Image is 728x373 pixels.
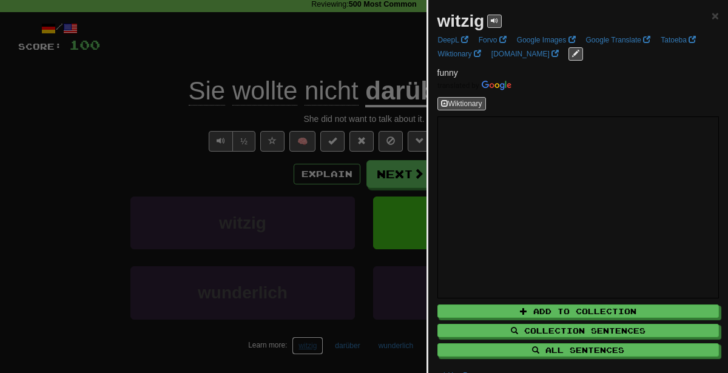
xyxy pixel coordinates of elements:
[475,33,510,47] a: Forvo
[437,324,720,337] button: Collection Sentences
[488,47,562,61] a: [DOMAIN_NAME]
[437,343,720,357] button: All Sentences
[434,47,485,61] a: Wiktionary
[513,33,579,47] a: Google Images
[568,47,583,61] button: edit links
[712,9,719,22] button: Close
[437,97,486,110] button: Wiktionary
[437,68,458,78] span: funny
[582,33,655,47] a: Google Translate
[657,33,699,47] a: Tatoeba
[437,304,720,318] button: Add to Collection
[434,33,472,47] a: DeepL
[437,12,485,30] strong: witzig
[712,8,719,22] span: ×
[437,81,511,90] img: Color short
